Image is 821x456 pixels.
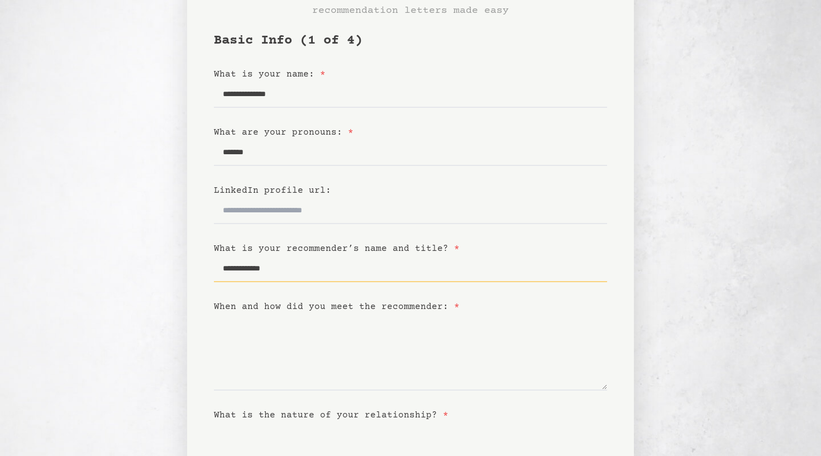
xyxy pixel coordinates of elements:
[214,410,448,420] label: What is the nature of your relationship?
[214,69,326,79] label: What is your name:
[214,244,460,254] label: What is your recommender’s name and title?
[214,302,460,312] label: When and how did you meet the recommender:
[312,3,509,18] h3: recommendation letters made easy
[214,32,607,50] h1: Basic Info (1 of 4)
[214,127,354,137] label: What are your pronouns:
[214,186,331,196] label: LinkedIn profile url:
